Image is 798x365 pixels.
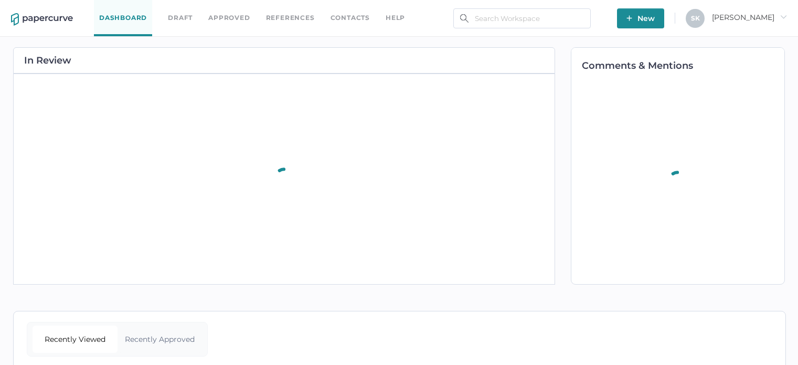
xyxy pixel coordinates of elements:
i: arrow_right [780,13,787,20]
div: help [386,12,405,24]
div: Recently Approved [118,326,203,353]
img: papercurve-logo-colour.7244d18c.svg [11,13,73,26]
a: Approved [208,12,250,24]
a: Contacts [331,12,370,24]
div: animation [656,158,699,206]
h2: Comments & Mentions [582,61,784,70]
input: Search Workspace [453,8,591,28]
span: New [626,8,655,28]
span: [PERSON_NAME] [712,13,787,22]
h2: In Review [24,56,71,65]
a: References [266,12,315,24]
a: Draft [168,12,193,24]
img: search.bf03fe8b.svg [460,14,469,23]
img: plus-white.e19ec114.svg [626,15,632,21]
div: animation [263,155,306,203]
div: Recently Viewed [33,326,118,353]
button: New [617,8,664,28]
span: S K [691,14,700,22]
